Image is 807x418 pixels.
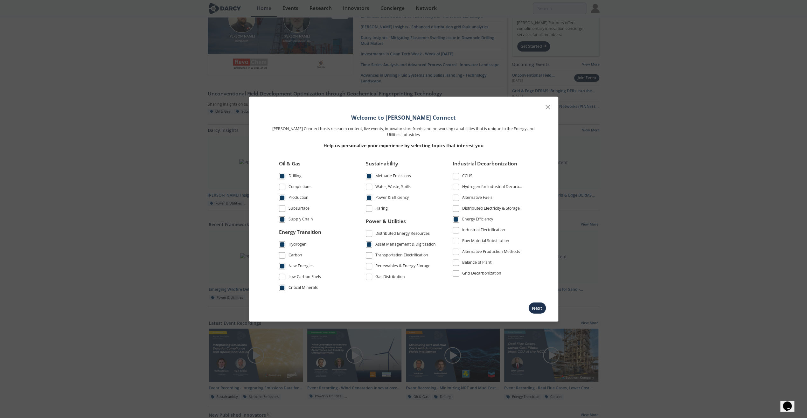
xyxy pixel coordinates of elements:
[289,241,307,249] div: Hydrogen
[289,173,302,181] div: Drilling
[375,230,430,238] div: Distributed Energy Resources
[270,142,537,149] p: Help us personalize your experience by selecting topics that interest you
[289,184,311,192] div: Completions
[289,263,314,270] div: New Energies
[270,113,537,122] h1: Welcome to [PERSON_NAME] Connect
[462,227,505,235] div: Industrial Electrification
[375,173,411,181] div: Methane Emissions
[289,206,310,213] div: Subsurface
[375,184,411,192] div: Water, Waste, Spills
[375,241,436,249] div: Asset Management & Digitization
[462,249,520,256] div: Alternative Production Methods
[279,160,350,172] div: Oil & Gas
[462,216,493,224] div: Energy Efficiency
[279,228,350,240] div: Energy Transition
[375,263,430,270] div: Renewables & Energy Storage
[375,274,405,281] div: Gas Distribution
[462,260,491,267] div: Balance of Plant
[366,160,437,172] div: Sustainability
[462,195,492,202] div: Alternative Fuels
[375,195,409,202] div: Power & Efficiency
[462,173,472,181] div: CCUS
[462,270,501,278] div: Grid Decarbonization
[289,216,313,224] div: Supply Chain
[375,252,428,260] div: Transportation Electrification
[366,217,437,229] div: Power & Utilities
[780,393,801,412] iframe: chat widget
[289,195,309,202] div: Production
[453,160,524,172] div: Industrial Decarbonization
[289,284,318,292] div: Critical Minerals
[375,206,388,213] div: Flaring
[528,302,546,314] button: Next
[270,126,537,138] p: [PERSON_NAME] Connect hosts research content, live events, innovator storefronts and networking c...
[462,238,509,246] div: Raw Material Substitution
[289,274,321,281] div: Low Carbon Fuels
[289,252,302,260] div: Carbon
[462,184,524,192] div: Hydrogen for Industrial Decarbonization
[462,206,520,213] div: Distributed Electricity & Storage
